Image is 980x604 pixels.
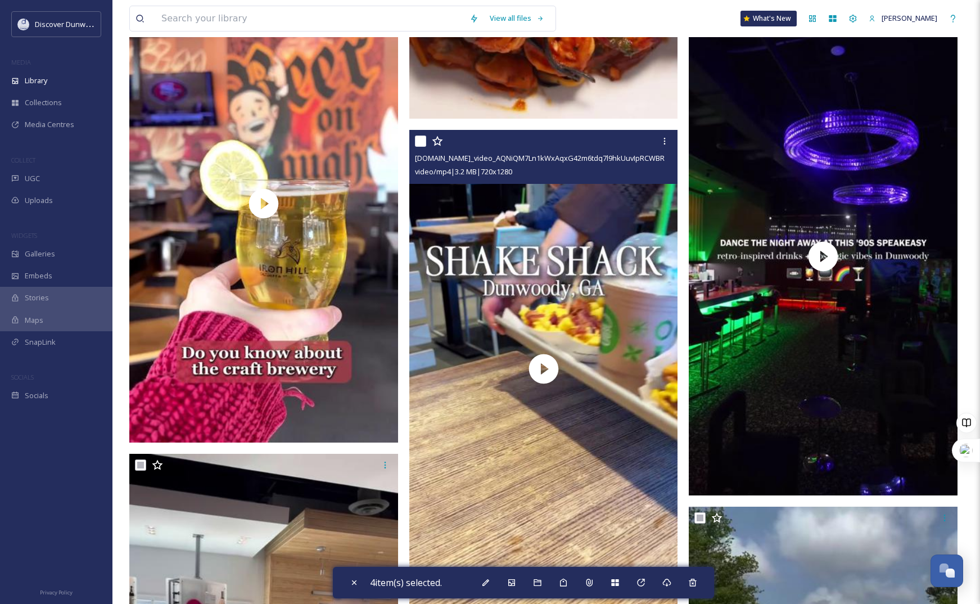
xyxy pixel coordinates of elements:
a: What's New [740,11,797,26]
button: Open Chat [931,555,963,587]
span: Discover Dunwoody [35,19,102,29]
span: Collections [25,97,62,108]
span: Socials [25,390,48,401]
span: SnapLink [25,337,56,348]
input: Search your library [156,6,464,31]
span: Galleries [25,249,55,259]
img: 696246f7-25b9-4a35-beec-0db6f57a4831.png [18,19,29,30]
span: Uploads [25,195,53,206]
span: 4 item(s) selected. [370,576,442,589]
span: Privacy Policy [40,589,73,596]
span: [DOMAIN_NAME]_video_AQNiQM7Ln1kWxAqxG42m6tdq7l9hkUuvIpRCWBR0DYCKZF2ZVrqE3CHPqM1NZkXKe2-99jX2OL8bN... [415,152,945,163]
a: [PERSON_NAME] [863,7,943,29]
span: video/mp4 | 3.2 MB | 720 x 1280 [415,166,512,177]
a: View all files [484,7,550,29]
a: Privacy Policy [40,585,73,598]
span: Maps [25,315,43,326]
span: Media Centres [25,119,74,130]
span: [PERSON_NAME] [882,13,937,23]
span: MEDIA [11,58,31,66]
span: COLLECT [11,156,35,164]
span: WIDGETS [11,231,37,240]
span: SOCIALS [11,373,34,381]
span: Embeds [25,271,52,281]
span: Stories [25,292,49,303]
img: thumbnail [689,17,958,495]
span: UGC [25,173,40,184]
span: Library [25,75,47,86]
